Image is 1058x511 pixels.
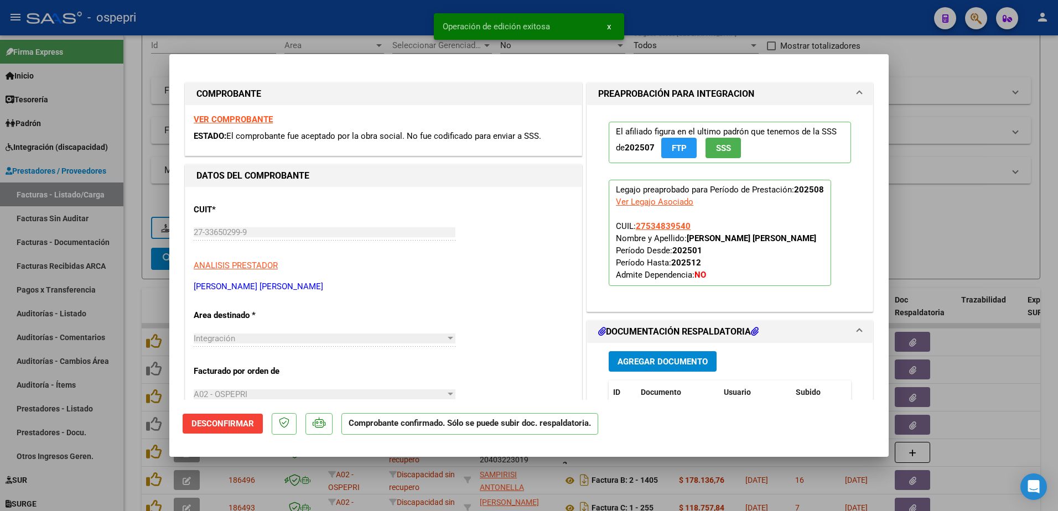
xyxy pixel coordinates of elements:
span: 27534839540 [636,221,691,231]
button: x [598,17,620,36]
div: Open Intercom Messenger [1020,473,1047,500]
button: FTP [661,138,697,158]
a: VER COMPROBANTE [194,114,273,124]
span: Desconfirmar [191,419,254,429]
datatable-header-cell: Documento [636,380,719,404]
strong: NO [694,270,706,280]
mat-expansion-panel-header: DOCUMENTACIÓN RESPALDATORIA [587,321,873,343]
h1: PREAPROBACIÓN PARA INTEGRACION [598,87,754,101]
mat-expansion-panel-header: PREAPROBACIÓN PARA INTEGRACION [587,83,873,105]
strong: 202508 [794,185,824,195]
span: Documento [641,388,681,397]
strong: COMPROBANTE [196,88,261,99]
p: Area destinado * [194,309,308,322]
button: SSS [706,138,741,158]
span: El comprobante fue aceptado por la obra social. No fue codificado para enviar a SSS. [226,131,541,141]
button: Desconfirmar [183,414,263,434]
p: Facturado por orden de [194,365,308,378]
strong: [PERSON_NAME] [PERSON_NAME] [687,233,816,243]
span: ID [613,388,620,397]
strong: 202507 [625,143,655,153]
span: Usuario [724,388,751,397]
span: CUIL: Nombre y Apellido: Período Desde: Período Hasta: Admite Dependencia: [616,221,816,280]
h1: DOCUMENTACIÓN RESPALDATORIA [598,325,759,338]
span: Agregar Documento [618,357,708,367]
datatable-header-cell: Acción [847,380,902,404]
span: Operación de edición exitosa [443,21,550,32]
strong: 202501 [672,246,702,255]
strong: 202512 [671,258,701,268]
p: Legajo preaprobado para Período de Prestación: [609,180,831,286]
span: ANALISIS PRESTADOR [194,260,278,270]
datatable-header-cell: Subido [791,380,847,404]
span: FTP [672,143,687,153]
strong: DATOS DEL COMPROBANTE [196,170,309,181]
datatable-header-cell: Usuario [719,380,791,404]
p: [PERSON_NAME] [PERSON_NAME] [194,280,573,293]
datatable-header-cell: ID [609,380,636,404]
span: Integración [194,333,235,343]
p: Comprobante confirmado. Sólo se puede subir doc. respaldatoria. [341,413,598,435]
button: Agregar Documento [609,351,717,372]
p: CUIT [194,204,308,216]
span: ESTADO: [194,131,226,141]
p: El afiliado figura en el ultimo padrón que tenemos de la SSS de [609,122,851,163]
span: x [607,22,611,32]
span: SSS [716,143,731,153]
div: PREAPROBACIÓN PARA INTEGRACION [587,105,873,311]
span: A02 - OSPEPRI [194,389,247,399]
span: Subido [796,388,821,397]
div: Ver Legajo Asociado [616,196,693,208]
